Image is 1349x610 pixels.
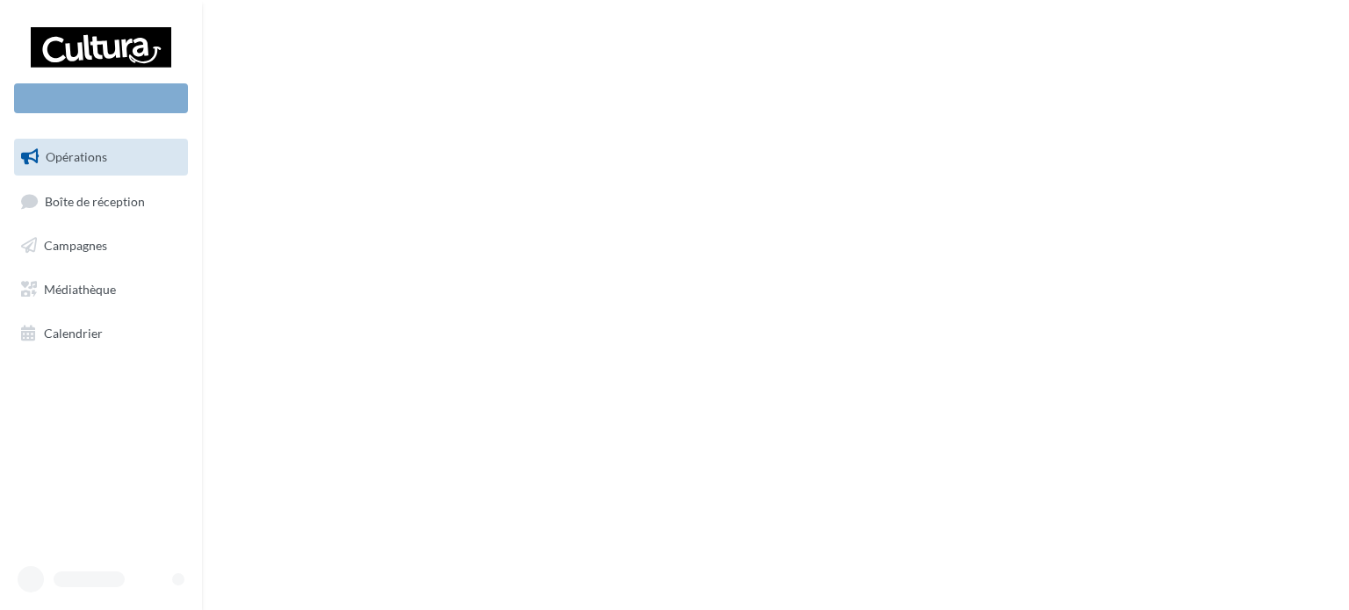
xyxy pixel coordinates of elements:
a: Campagnes [11,227,191,264]
a: Boîte de réception [11,183,191,220]
span: Calendrier [44,325,103,340]
a: Médiathèque [11,271,191,308]
div: Nouvelle campagne [14,83,188,113]
a: Calendrier [11,315,191,352]
span: Boîte de réception [45,193,145,208]
span: Médiathèque [44,282,116,297]
span: Opérations [46,149,107,164]
span: Campagnes [44,238,107,253]
a: Opérations [11,139,191,176]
